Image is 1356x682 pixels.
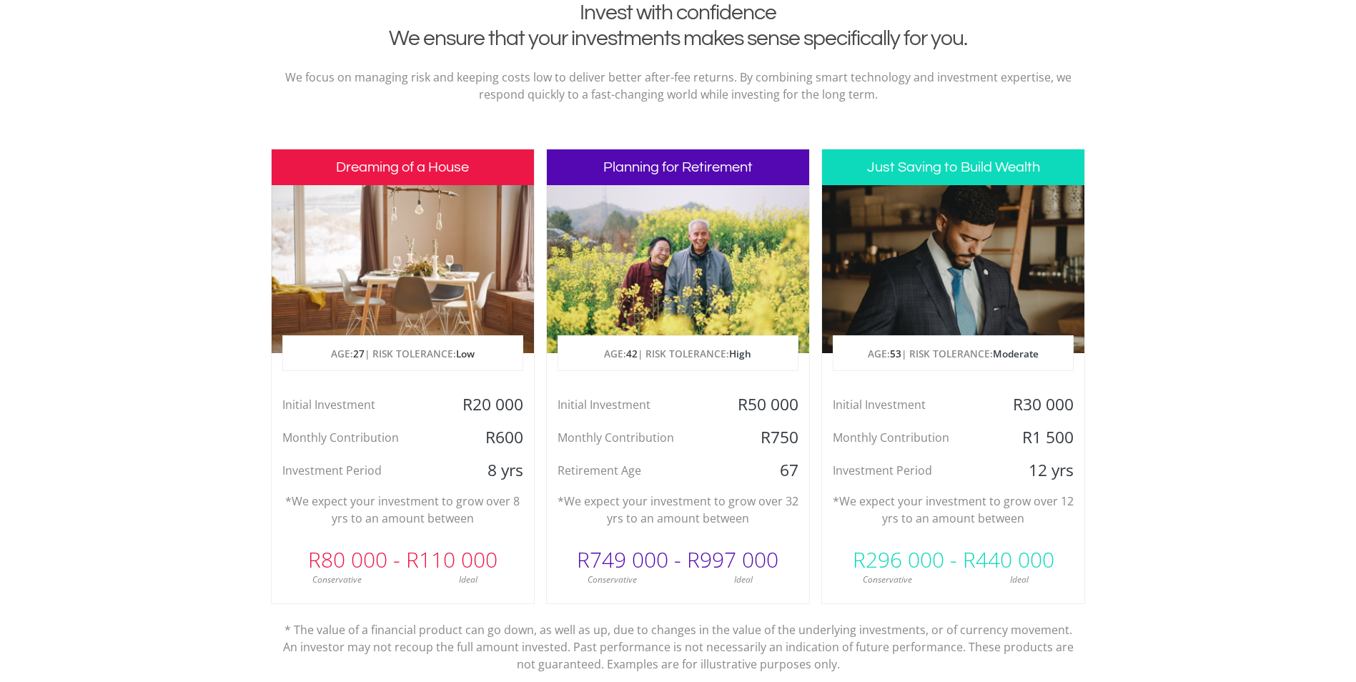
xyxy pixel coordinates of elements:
p: AGE: | RISK TOLERANCE: [833,336,1073,372]
div: Retirement Age [547,460,722,481]
div: Conservative [272,573,403,586]
span: 42 [626,347,638,360]
span: Moderate [993,347,1039,360]
div: Conservative [822,573,954,586]
div: Initial Investment [547,394,722,415]
div: R50 000 [722,394,809,415]
p: AGE: | RISK TOLERANCE: [558,336,798,372]
div: Monthly Contribution [822,427,997,448]
div: 12 yrs [997,460,1084,481]
div: Investment Period [822,460,997,481]
p: We focus on managing risk and keeping costs low to deliver better after-fee returns. By combining... [282,69,1075,103]
div: Initial Investment [822,394,997,415]
h3: Just Saving to Build Wealth [822,149,1084,185]
div: Initial Investment [272,394,447,415]
span: 53 [890,347,901,360]
span: High [729,347,751,360]
div: R296 000 - R440 000 [822,538,1084,581]
div: Ideal [402,573,534,586]
div: Ideal [678,573,809,586]
div: Monthly Contribution [272,427,447,448]
div: Conservative [547,573,678,586]
h3: Planning for Retirement [547,149,809,185]
div: 67 [722,460,809,481]
span: Low [456,347,475,360]
div: R750 [722,427,809,448]
p: *We expect your investment to grow over 12 yrs to an amount between [833,493,1074,527]
p: * The value of a financial product can go down, as well as up, due to changes in the value of the... [282,604,1075,673]
div: R20 000 [446,394,533,415]
p: *We expect your investment to grow over 8 yrs to an amount between [282,493,523,527]
div: R80 000 - R110 000 [272,538,534,581]
h3: Dreaming of a House [272,149,534,185]
div: Ideal [954,573,1085,586]
p: *We expect your investment to grow over 32 yrs to an amount between [558,493,798,527]
div: R1 500 [997,427,1084,448]
div: 8 yrs [446,460,533,481]
div: Investment Period [272,460,447,481]
p: AGE: | RISK TOLERANCE: [283,336,523,372]
div: Monthly Contribution [547,427,722,448]
div: R749 000 - R997 000 [547,538,809,581]
span: 27 [353,347,365,360]
div: R600 [446,427,533,448]
div: R30 000 [997,394,1084,415]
